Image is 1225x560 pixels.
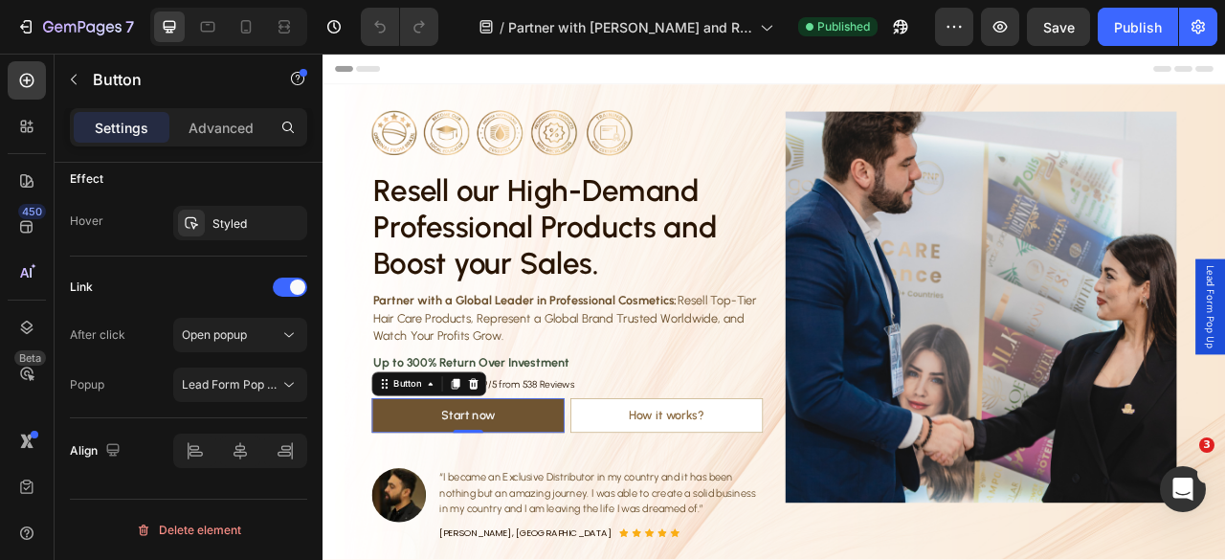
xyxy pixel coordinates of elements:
span: Partner with [PERSON_NAME] and Resell Professional Hair Cosmetics Now [508,17,752,37]
strong: Up to 300% Return Over Investment [64,384,313,402]
span: Save [1043,19,1075,35]
div: 450 [18,204,46,219]
a: How it works? [315,438,560,482]
p: Button [93,68,256,91]
span: Resell Top-Tier Hair Care Products, Represent a Global Brand Trusted Worldwide, and Watch Your Pr... [64,304,552,369]
strong: Partner with a Global Leader in Professional Cosmetics: [64,304,451,323]
button: Lead Form Pop Up [173,368,307,402]
button: Delete element [70,515,307,546]
div: Align [70,438,124,464]
span: Lead Form Pop Up [1120,269,1139,375]
p: 7 [125,15,134,38]
button: Save [1027,8,1090,46]
p: How it works? [390,449,485,472]
span: Lead Form Pop Up [182,377,282,392]
button: 7 [8,8,143,46]
span: Open popup [182,327,247,342]
div: Delete element [136,519,241,542]
div: Popup [70,376,104,393]
div: Hover [70,213,103,230]
iframe: Design area [323,54,1225,560]
div: Link [70,279,93,296]
button: Open popup [173,318,307,352]
div: After click [70,326,125,344]
a: Start now [62,438,307,482]
p: 4.9/5 from 538 Reviews [194,412,558,431]
p: Advanced [189,118,254,138]
span: Published [817,18,870,35]
span: 3 [1199,437,1214,453]
p: Start now [151,449,219,472]
div: Effect [70,170,103,188]
div: Publish [1114,17,1162,37]
p: Settings [95,118,148,138]
div: Beta [14,350,46,366]
span: / [500,17,504,37]
button: Publish [1098,8,1178,46]
img: gempages_492483113683780831-eaab1ba2-c48b-4999-a08d-badde11252d4.png [62,68,397,134]
iframe: Intercom live chat [1160,466,1206,512]
div: Button [86,412,129,429]
h1: Resell our High-Demand Professional Products and Boost your Sales. [62,149,560,291]
div: Undo/Redo [361,8,438,46]
div: Styled [212,215,302,233]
